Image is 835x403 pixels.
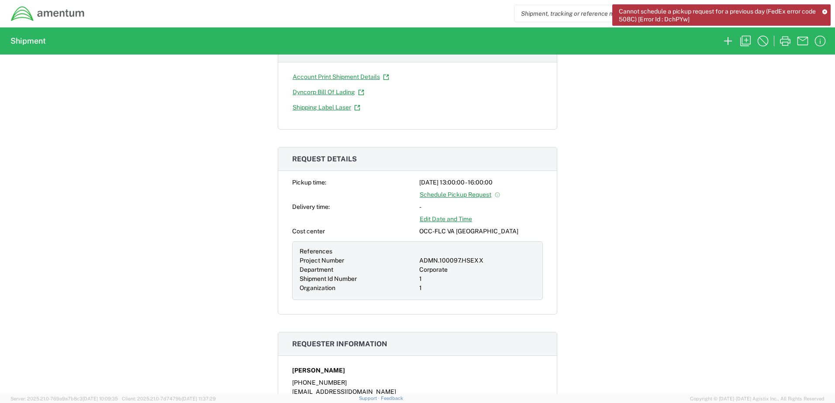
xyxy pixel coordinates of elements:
span: Cannot schedule a pickup request for a previous day (FedEx error code 508C) [Error Id : DchPYw] [619,7,816,23]
span: Cost center [292,228,325,235]
span: References [300,248,332,255]
div: Shipment Id Number [300,274,416,283]
div: [EMAIL_ADDRESS][DOMAIN_NAME] [292,387,543,396]
a: Edit Date and Time [419,212,473,227]
h2: Shipment [10,36,46,46]
div: 1 [419,283,535,293]
div: Department [300,265,416,274]
span: Request details [292,155,357,163]
div: Organization [300,283,416,293]
a: Feedback [381,396,403,401]
span: [PERSON_NAME] [292,366,345,375]
a: Schedule Pickup Request [419,187,501,202]
a: Account Print Shipment Details [292,69,390,85]
input: Shipment, tracking or reference number [514,5,741,22]
img: dyncorp [10,6,85,22]
span: Requester information [292,340,387,348]
div: OCC-FLC VA [GEOGRAPHIC_DATA] [419,227,543,236]
a: Shipping Label Laser [292,100,361,115]
span: [DATE] 11:37:29 [182,396,216,401]
span: Client: 2025.21.0-7d7479b [122,396,216,401]
div: [DATE] 13:00:00 - 16:00:00 [419,178,543,187]
div: Project Number [300,256,416,265]
span: Server: 2025.21.0-769a9a7b8c3 [10,396,118,401]
a: Dyncorp Bill Of Lading [292,85,365,100]
span: Pickup time: [292,179,326,186]
span: [DATE] 10:09:35 [83,396,118,401]
div: ADMN.100097.HSEXX [419,256,535,265]
div: 1 [419,274,535,283]
div: Corporate [419,265,535,274]
span: Delivery time: [292,203,330,210]
a: Support [359,396,381,401]
div: - [419,202,543,212]
span: Copyright © [DATE]-[DATE] Agistix Inc., All Rights Reserved [690,395,825,403]
div: [PHONE_NUMBER] [292,378,543,387]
